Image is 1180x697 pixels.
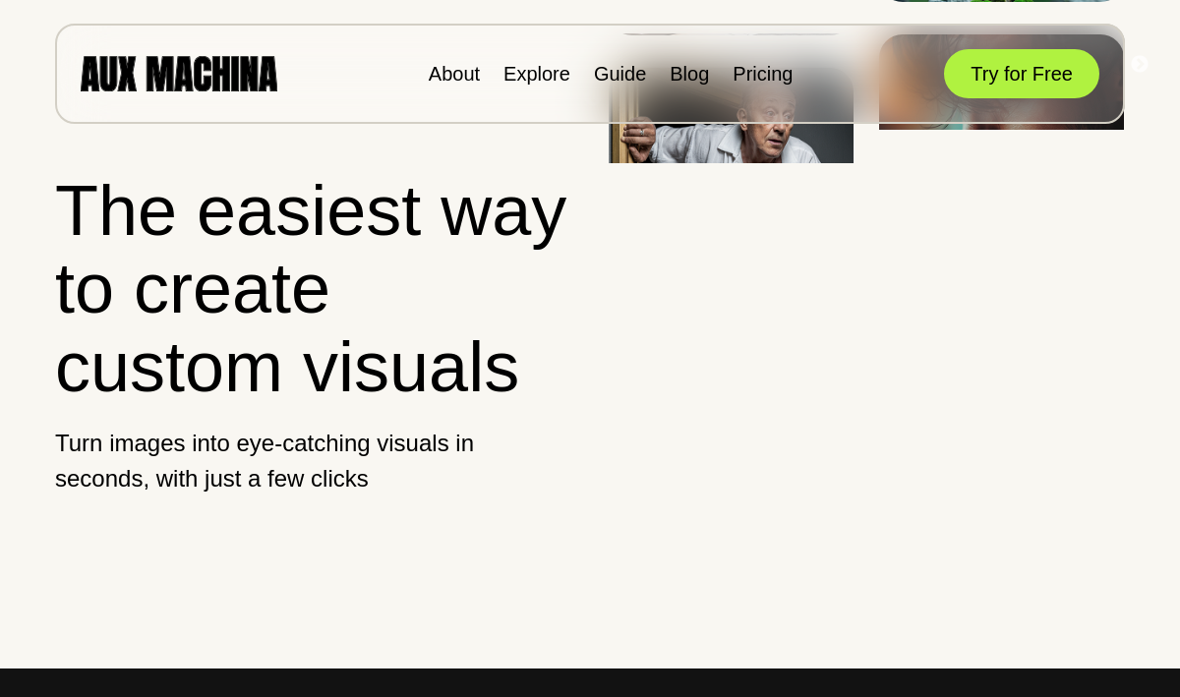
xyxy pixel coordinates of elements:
[429,63,480,85] a: About
[55,426,573,496] p: Turn images into eye-catching visuals in seconds, with just a few clicks
[55,172,573,406] h1: The easiest way to create custom visuals
[594,63,646,85] a: Guide
[944,49,1099,98] button: Try for Free
[81,56,277,90] img: AUX MACHINA
[609,68,854,231] img: Image
[670,63,709,85] a: Blog
[503,63,570,85] a: Explore
[733,63,793,85] a: Pricing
